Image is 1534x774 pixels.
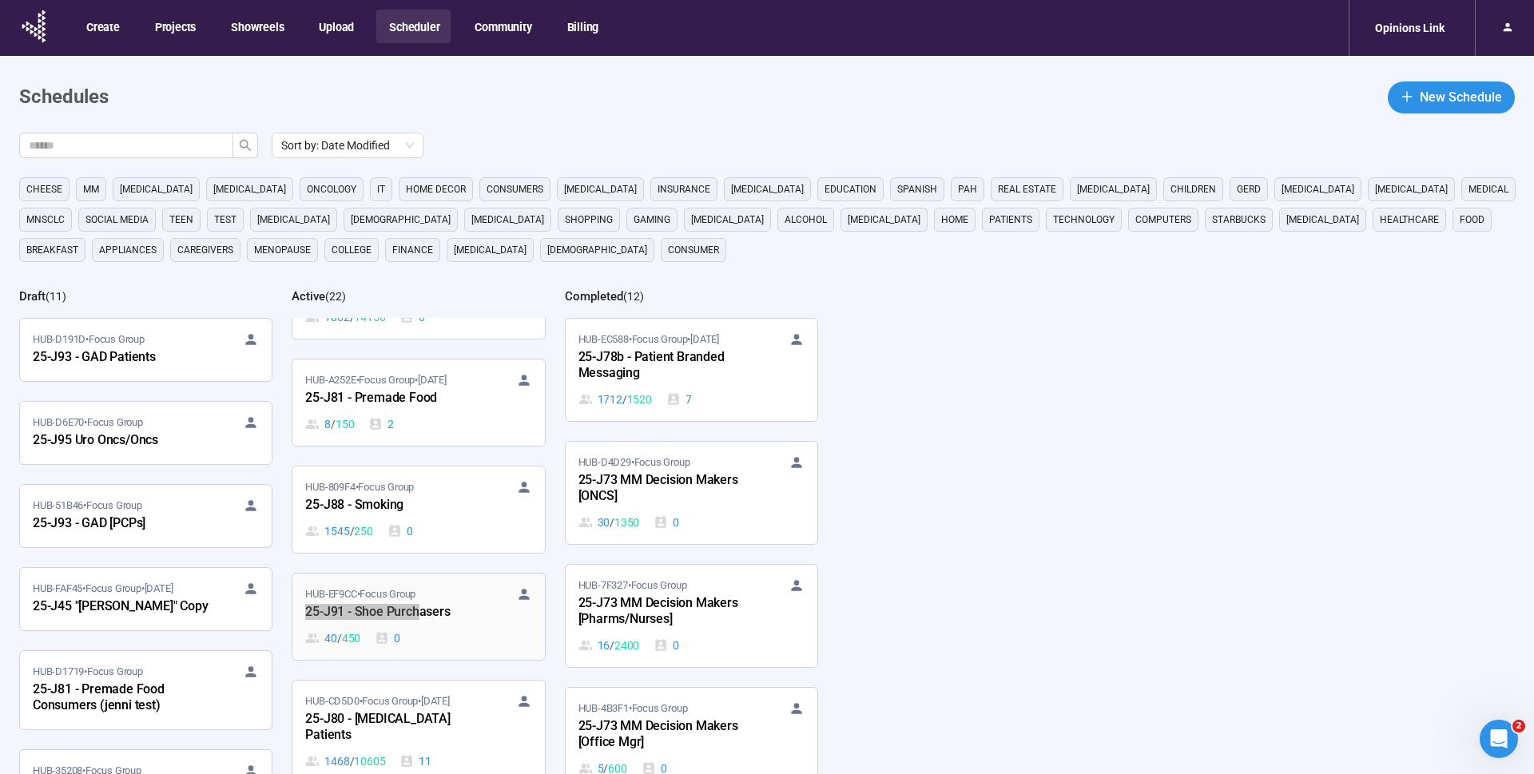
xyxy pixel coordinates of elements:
[232,133,258,158] button: search
[305,709,481,746] div: 25-J80 - [MEDICAL_DATA] Patients
[668,242,719,258] span: consumer
[120,181,193,197] span: [MEDICAL_DATA]
[292,574,544,660] a: HUB-EF9CC•Focus Group25-J91 - Shoe Purchasers40 / 4500
[354,522,372,540] span: 250
[26,212,65,228] span: mnsclc
[418,374,447,386] time: [DATE]
[406,181,466,197] span: home decor
[325,290,346,303] span: ( 22 )
[1468,181,1508,197] span: medical
[565,289,623,304] h2: Completed
[74,10,131,43] button: Create
[292,359,544,446] a: HUB-A252E•Focus Group•[DATE]25-J81 - Premade Food8 / 1502
[33,347,209,368] div: 25-J93 - GAD Patients
[1388,81,1515,113] button: plusNew Schedule
[281,133,414,157] span: Sort by: Date Modified
[292,289,325,304] h2: Active
[1282,181,1354,197] span: [MEDICAL_DATA]
[20,319,272,381] a: HUB-D191D•Focus Group25-J93 - GAD Patients
[239,139,252,152] span: search
[337,629,342,647] span: /
[578,470,754,507] div: 25-J73 MM Decision Makers [ONCS]
[565,212,613,228] span: shopping
[392,242,433,258] span: finance
[1212,212,1266,228] span: starbucks
[897,181,937,197] span: Spanish
[387,522,413,540] div: 0
[19,289,46,304] h2: Draft
[691,212,764,228] span: [MEDICAL_DATA]
[421,695,450,707] time: [DATE]
[1365,13,1454,43] div: Opinions Link
[20,651,272,729] a: HUB-D1719•Focus Group25-J81 - Premade Food Consumers (jenni test)
[305,415,354,433] div: 8
[354,752,385,770] span: 10605
[305,388,481,409] div: 25-J81 - Premade Food
[825,181,876,197] span: education
[26,242,78,258] span: breakfast
[578,716,754,753] div: 25-J73 MM Decision Makers [Office Mgr]
[305,479,414,495] span: HUB-809F4 • Focus Group
[471,212,544,228] span: [MEDICAL_DATA]
[554,10,610,43] button: Billing
[399,752,431,770] div: 11
[578,578,687,593] span: HUB-7F327 • Focus Group
[622,391,627,408] span: /
[342,629,360,647] span: 450
[305,522,372,540] div: 1545
[989,212,1032,228] span: Patients
[610,637,614,654] span: /
[462,10,542,43] button: Community
[177,242,233,258] span: caregivers
[1420,87,1502,107] span: New Schedule
[20,568,272,630] a: HUB-FAF45•Focus Group•[DATE]25-J45 "[PERSON_NAME]" Copy
[614,637,639,654] span: 2400
[33,331,145,347] span: HUB-D191D • Focus Group
[305,693,449,709] span: HUB-CD5D0 • Focus Group •
[33,664,143,680] span: HUB-D1719 • Focus Group
[578,331,719,347] span: HUB-EC588 • Focus Group •
[610,514,614,531] span: /
[566,319,817,421] a: HUB-EC588•Focus Group•[DATE]25-J78b - Patient Branded Messaging1712 / 15207
[351,212,451,228] span: [DEMOGRAPHIC_DATA]
[33,498,142,514] span: HUB-51B46 • Focus Group
[1401,90,1413,103] span: plus
[254,242,311,258] span: menopause
[305,602,481,623] div: 25-J91 - Shoe Purchasers
[848,212,920,228] span: [MEDICAL_DATA]
[1053,212,1115,228] span: technology
[566,565,817,667] a: HUB-7F327•Focus Group25-J73 MM Decision Makers [Pharms/Nurses]16 / 24000
[368,415,394,433] div: 2
[578,347,754,384] div: 25-J78b - Patient Branded Messaging
[142,10,207,43] button: Projects
[623,290,644,303] span: ( 12 )
[1286,212,1359,228] span: [MEDICAL_DATA]
[19,82,109,113] h1: Schedules
[336,415,354,433] span: 150
[46,290,66,303] span: ( 11 )
[666,391,692,408] div: 7
[305,752,385,770] div: 1468
[1375,181,1448,197] span: [MEDICAL_DATA]
[614,514,639,531] span: 1350
[375,629,400,647] div: 0
[33,597,209,617] div: 25-J45 "[PERSON_NAME]" Copy
[1380,212,1439,228] span: healthcare
[305,586,415,602] span: HUB-EF9CC • Focus Group
[634,212,670,228] span: gaming
[26,181,62,197] span: cheese
[214,212,236,228] span: Test
[1512,720,1525,732] span: 2
[566,442,817,544] a: HUB-D4D29•Focus Group25-J73 MM Decision Makers [ONCS]30 / 13500
[487,181,543,197] span: consumers
[578,514,640,531] div: 30
[85,212,149,228] span: social media
[377,181,385,197] span: it
[257,212,330,228] span: [MEDICAL_DATA]
[658,181,710,197] span: Insurance
[33,581,173,597] span: HUB-FAF45 • Focus Group •
[578,593,754,630] div: 25-J73 MM Decision Makers [Pharms/Nurses]
[578,701,688,716] span: HUB-4B3F1 • Focus Group
[145,582,173,594] time: [DATE]
[218,10,295,43] button: Showreels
